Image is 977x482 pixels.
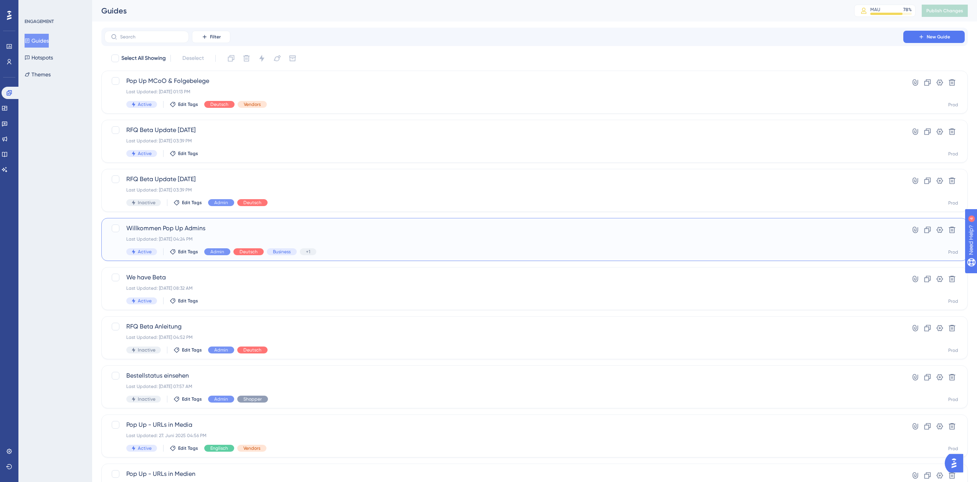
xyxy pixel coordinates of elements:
button: Edit Tags [174,200,202,206]
button: Deselect [175,51,211,65]
div: ENGAGEMENT [25,18,54,25]
span: Edit Tags [178,298,198,304]
input: Search [120,34,182,40]
span: Pop Up - URLs in Medien [126,469,881,479]
span: Deutsch [210,101,228,107]
button: Edit Tags [174,396,202,402]
span: Deutsch [240,249,258,255]
span: Active [138,445,152,451]
button: Edit Tags [170,101,198,107]
span: Active [138,298,152,304]
span: We have Beta [126,273,881,282]
span: Admin [214,396,228,402]
span: Pop Up - URLs in Media [126,420,881,429]
span: Inactive [138,200,155,206]
span: Deutsch [243,347,261,353]
span: Edit Tags [178,101,198,107]
div: Last Updated: [DATE] 03:39 PM [126,187,881,193]
span: Active [138,249,152,255]
span: Active [138,150,152,157]
span: Willkommen Pop Up Admins [126,224,881,233]
div: MAU [870,7,880,13]
span: Shopper [243,396,262,402]
div: Prod [948,396,958,403]
button: Hotspots [25,51,53,64]
button: New Guide [903,31,965,43]
span: Edit Tags [178,445,198,451]
span: Admin [210,249,224,255]
span: Inactive [138,396,155,402]
div: Prod [948,151,958,157]
span: Inactive [138,347,155,353]
span: Deselect [182,54,204,63]
div: Last Updated: [DATE] 01:13 PM [126,89,881,95]
button: Publish Changes [922,5,968,17]
span: Pop Up MCoO & Folgebelege [126,76,881,86]
div: Last Updated: 27. Juni 2025 04:56 PM [126,432,881,439]
span: Need Help? [18,2,48,11]
button: Edit Tags [170,445,198,451]
div: Prod [948,298,958,304]
span: Edit Tags [182,396,202,402]
span: RFQ Beta Update [DATE] [126,125,881,135]
div: Prod [948,200,958,206]
button: Filter [192,31,230,43]
span: RFQ Beta Update [DATE] [126,175,881,184]
iframe: UserGuiding AI Assistant Launcher [945,452,968,475]
button: Themes [25,68,51,81]
div: 4 [53,4,56,10]
span: Filter [210,34,221,40]
span: Active [138,101,152,107]
button: Edit Tags [170,298,198,304]
button: Guides [25,34,49,48]
div: Last Updated: [DATE] 03:39 PM [126,138,881,144]
span: Edit Tags [182,347,202,353]
div: 78 % [903,7,912,13]
div: Prod [948,249,958,255]
button: Edit Tags [170,249,198,255]
span: Edit Tags [178,150,198,157]
span: Englisch [210,445,228,451]
div: Prod [948,102,958,108]
span: +1 [306,249,310,255]
span: New Guide [927,34,950,40]
button: Edit Tags [174,347,202,353]
button: Edit Tags [170,150,198,157]
div: Last Updated: [DATE] 04:52 PM [126,334,881,340]
span: Publish Changes [926,8,963,14]
span: Edit Tags [182,200,202,206]
div: Prod [948,446,958,452]
div: Last Updated: [DATE] 07:57 AM [126,383,881,390]
span: Bestellstatus einsehen [126,371,881,380]
div: Last Updated: [DATE] 08:32 AM [126,285,881,291]
div: Prod [948,347,958,353]
span: Vendors [244,101,261,107]
span: Business [273,249,291,255]
span: Admin [214,347,228,353]
div: Last Updated: [DATE] 04:24 PM [126,236,881,242]
span: Select All Showing [121,54,166,63]
span: Admin [214,200,228,206]
span: Edit Tags [178,249,198,255]
span: Deutsch [243,200,261,206]
span: Vendors [243,445,260,451]
div: Guides [101,5,835,16]
span: RFQ Beta Anleitung [126,322,881,331]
